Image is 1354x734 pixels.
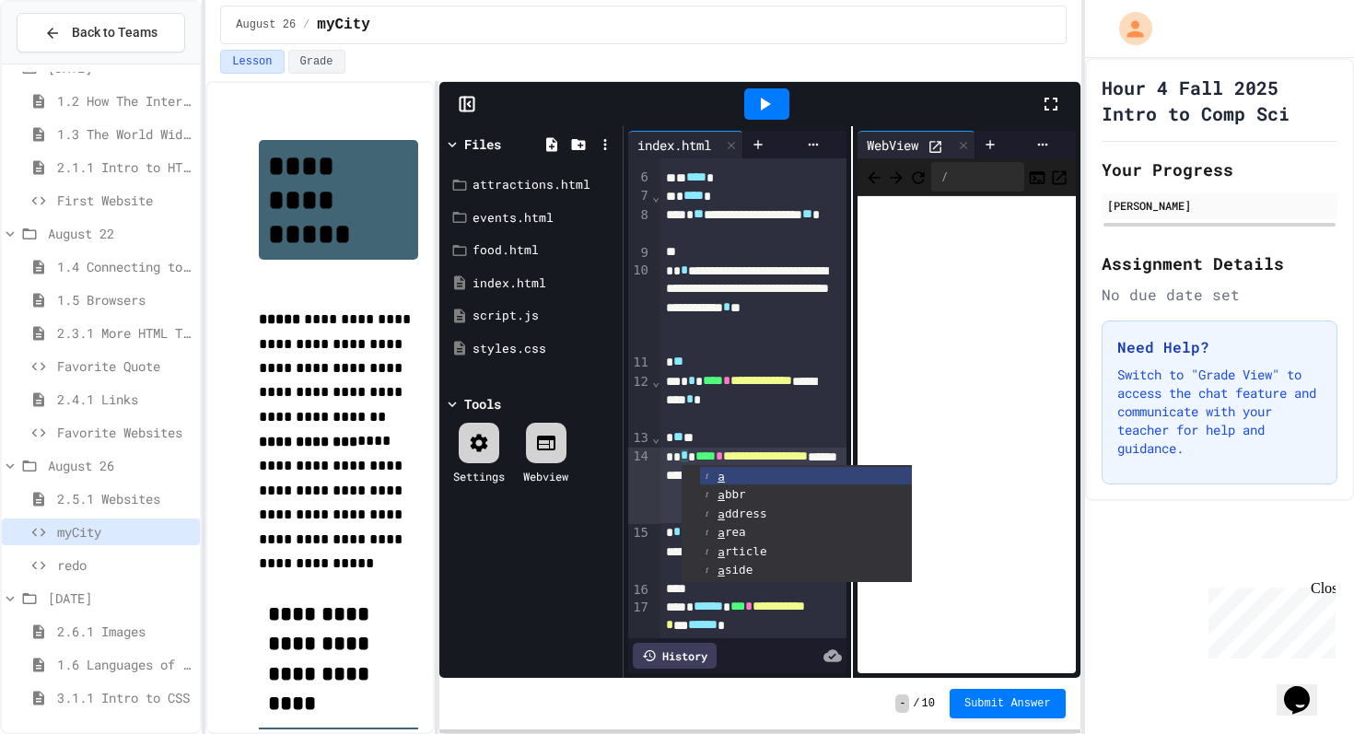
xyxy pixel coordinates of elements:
button: Submit Answer [950,689,1066,718]
div: 11 [628,354,651,372]
div: 9 [628,244,651,262]
div: styles.css [473,340,616,358]
div: [PERSON_NAME] [1107,197,1332,214]
button: Grade [288,50,345,74]
button: Console [1028,166,1046,188]
span: Submit Answer [964,696,1051,711]
button: Back to Teams [17,13,185,52]
span: 2.6.1 Images [57,622,193,641]
span: 1.6 Languages of the Web [57,655,193,674]
div: food.html [473,241,616,260]
span: August 26 [236,17,296,32]
button: Open in new tab [1050,166,1068,188]
span: rea [718,525,745,539]
div: 6 [628,169,651,187]
span: / [303,17,309,32]
span: August 22 [48,224,193,243]
span: Back [865,165,883,188]
span: 2.5.1 Websites [57,489,193,508]
span: a [718,488,725,502]
h1: Hour 4 Fall 2025 Intro to Comp Sci [1102,75,1337,126]
div: index.html [628,131,743,158]
span: Favorite Quote [57,356,193,376]
div: 15 [628,524,651,580]
span: Forward [887,165,905,188]
span: 1.4 Connecting to a Website [57,257,193,276]
h2: Your Progress [1102,157,1337,182]
span: First Website [57,191,193,210]
span: myCity [57,522,193,542]
span: bbr [718,487,745,501]
span: Fold line [651,430,660,445]
div: 7 [628,187,651,205]
span: rticle [718,544,766,558]
div: 12 [628,373,651,429]
span: a [718,470,725,484]
span: Fold line [651,189,660,204]
div: My Account [1100,7,1157,50]
span: - [895,694,909,713]
div: events.html [473,209,616,227]
span: 10 [922,696,935,711]
div: 17 [628,599,651,655]
span: Fold line [651,374,660,389]
span: / [913,696,919,711]
div: Webview [523,468,568,484]
h3: Need Help? [1117,336,1322,358]
div: 14 [628,448,651,524]
div: WebView [858,135,928,155]
span: Back to Teams [72,23,158,42]
div: WebView [858,131,975,158]
span: a [718,526,725,540]
span: 2.1.1 Intro to HTML [57,157,193,177]
span: 1.2 How The Internet Works [57,91,193,111]
span: a [718,545,725,559]
span: 2.3.1 More HTML Tags [57,323,193,343]
iframe: chat widget [1277,660,1336,716]
span: a [718,564,725,577]
div: Settings [453,468,505,484]
div: index.html [628,135,720,155]
div: Chat with us now!Close [7,7,127,117]
iframe: Web Preview [858,196,1076,674]
span: 1.3 The World Wide Web [57,124,193,144]
span: ddress [718,507,766,520]
div: / [931,162,1024,192]
ul: Completions [682,465,912,582]
p: Switch to "Grade View" to access the chat feature and communicate with your teacher for help and ... [1117,366,1322,458]
span: Favorite Websites [57,423,193,442]
span: August 26 [48,456,193,475]
span: redo [57,555,193,575]
div: 8 [628,206,651,244]
div: 10 [628,262,651,354]
span: [DATE] [48,588,193,608]
span: myCity [317,14,370,36]
span: a [718,507,725,521]
h2: Assignment Details [1102,250,1337,276]
div: 13 [628,429,651,448]
span: side [718,563,753,577]
div: History [633,643,717,669]
span: 1.5 Browsers [57,290,193,309]
button: Refresh [909,166,928,188]
div: script.js [473,307,616,325]
div: Tools [464,394,501,414]
span: 2.4.1 Links [57,390,193,409]
div: 16 [628,581,651,600]
button: Lesson [220,50,284,74]
div: No due date set [1102,284,1337,306]
div: index.html [473,274,616,293]
div: attractions.html [473,176,616,194]
div: Files [464,134,501,154]
iframe: chat widget [1201,580,1336,658]
span: 3.1.1 Intro to CSS [57,688,193,707]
